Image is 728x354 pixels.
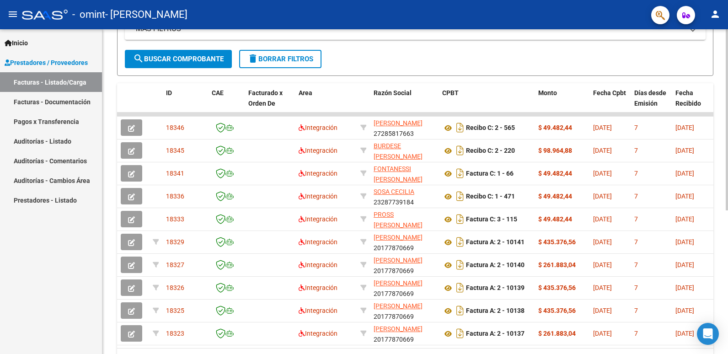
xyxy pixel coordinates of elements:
strong: $ 49.482,44 [538,170,572,177]
span: [DATE] [593,193,612,200]
span: Monto [538,89,557,97]
span: Buscar Comprobante [133,55,224,63]
mat-icon: menu [7,9,18,20]
span: Integración [299,215,337,223]
i: Descargar documento [454,326,466,341]
span: Inicio [5,38,28,48]
span: Prestadores / Proveedores [5,58,88,68]
datatable-header-cell: Razón Social [370,83,439,123]
div: 20177870669 [374,278,435,297]
span: Borrar Filtros [247,55,313,63]
span: 7 [634,261,638,268]
span: 18336 [166,193,184,200]
datatable-header-cell: Fecha Recibido [672,83,713,123]
span: [DATE] [675,147,694,154]
span: [DATE] [593,215,612,223]
span: 18323 [166,330,184,337]
datatable-header-cell: CPBT [439,83,535,123]
div: 27337766515 [374,164,435,183]
strong: Recibo C: 2 - 565 [466,124,515,132]
span: [DATE] [675,330,694,337]
span: 18333 [166,215,184,223]
strong: Factura A: 2 - 10141 [466,239,525,246]
span: [DATE] [593,330,612,337]
strong: $ 49.482,44 [538,124,572,131]
span: [PERSON_NAME] [374,234,423,241]
span: SOSA CECILIA [374,188,414,195]
div: 20177870669 [374,324,435,343]
i: Descargar documento [454,189,466,204]
i: Descargar documento [454,235,466,249]
span: CAE [212,89,224,97]
span: 18326 [166,284,184,291]
span: Facturado x Orden De [248,89,283,107]
span: Días desde Emisión [634,89,666,107]
datatable-header-cell: Area [295,83,357,123]
span: [DATE] [675,215,694,223]
span: FONTANESSI [PERSON_NAME] [374,165,423,183]
strong: $ 49.482,44 [538,193,572,200]
strong: Factura C: 3 - 115 [466,216,517,223]
strong: $ 261.883,04 [538,261,576,268]
span: [DATE] [675,284,694,291]
datatable-header-cell: ID [162,83,208,123]
div: 20177870669 [374,301,435,320]
span: Integración [299,147,337,154]
i: Descargar documento [454,257,466,272]
span: [DATE] [593,261,612,268]
div: 27285817663 [374,118,435,137]
mat-icon: search [133,53,144,64]
span: [DATE] [593,147,612,154]
span: [PERSON_NAME] [374,302,423,310]
span: Integración [299,261,337,268]
span: [DATE] [675,193,694,200]
i: Descargar documento [454,120,466,135]
span: Razón Social [374,89,412,97]
i: Descargar documento [454,303,466,318]
span: Fecha Cpbt [593,89,626,97]
span: - omint [72,5,105,25]
strong: $ 98.964,88 [538,147,572,154]
datatable-header-cell: Facturado x Orden De [245,83,295,123]
span: [DATE] [593,124,612,131]
span: [PERSON_NAME] [374,279,423,287]
div: 23287739184 [374,187,435,206]
i: Descargar documento [454,166,466,181]
strong: $ 261.883,04 [538,330,576,337]
mat-icon: delete [247,53,258,64]
strong: Recibo C: 2 - 220 [466,147,515,155]
span: ID [166,89,172,97]
div: 23387933654 [374,209,435,229]
span: 18327 [166,261,184,268]
button: Buscar Comprobante [125,50,232,68]
strong: Factura A: 2 - 10138 [466,307,525,315]
datatable-header-cell: Fecha Cpbt [589,83,631,123]
span: 18325 [166,307,184,314]
span: [DATE] [675,307,694,314]
strong: $ 435.376,56 [538,284,576,291]
span: 7 [634,124,638,131]
span: 18329 [166,238,184,246]
span: Area [299,89,312,97]
div: 27202602431 [374,141,435,160]
span: [DATE] [593,238,612,246]
span: [DATE] [675,124,694,131]
i: Descargar documento [454,143,466,158]
span: PROSS [PERSON_NAME] [374,211,423,229]
span: Fecha Recibido [675,89,701,107]
span: [PERSON_NAME] [374,119,423,127]
span: - [PERSON_NAME] [105,5,187,25]
span: 7 [634,284,638,291]
span: Integración [299,284,337,291]
datatable-header-cell: Días desde Emisión [631,83,672,123]
mat-icon: person [710,9,721,20]
span: [DATE] [675,170,694,177]
span: 18345 [166,147,184,154]
div: Open Intercom Messenger [697,323,719,345]
span: 7 [634,147,638,154]
strong: $ 435.376,56 [538,238,576,246]
span: [DATE] [675,261,694,268]
i: Descargar documento [454,212,466,226]
strong: Factura A: 2 - 10139 [466,284,525,292]
span: [DATE] [593,284,612,291]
